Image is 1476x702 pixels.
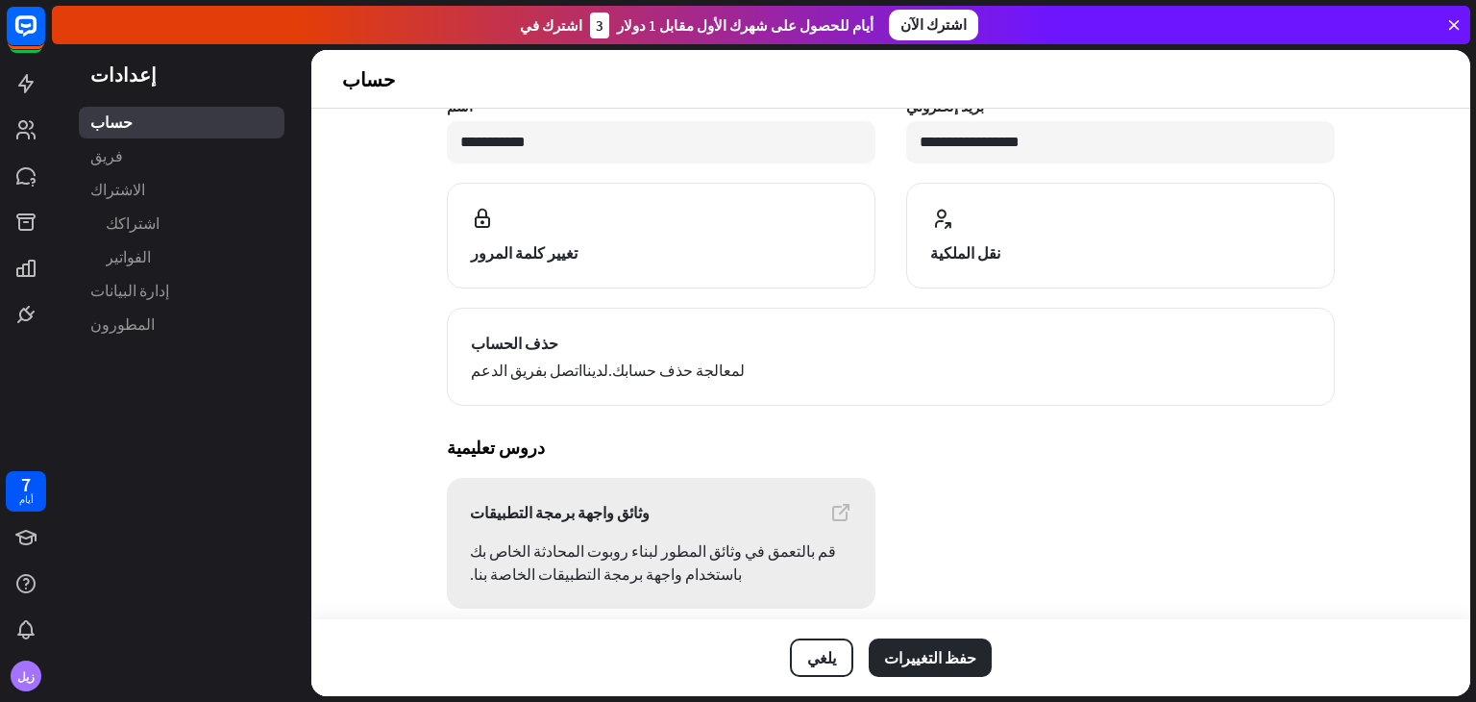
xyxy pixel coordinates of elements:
[447,437,545,459] font: دروس تعليمية
[6,471,46,512] a: 7 أيام
[596,16,603,35] font: 3
[19,493,34,506] font: أيام
[470,503,650,522] font: وثائق واجهة برمجة التطبيقات
[106,247,151,266] font: الفواتير
[807,648,836,667] font: يلغي
[90,63,157,87] font: إعدادات
[79,208,284,239] a: اشتراكك
[90,314,155,334] font: المطورون
[90,281,169,300] font: إدارة البيانات
[79,241,284,273] a: الفواتير
[79,275,284,307] a: إدارة البيانات
[17,669,35,684] font: زيل
[900,15,967,34] font: اشترك الآن
[447,478,875,609] a: وثائق واجهة برمجة التطبيقات قم بالتعمق في وثائق المطور لبناء روبوت المحادثة الخاص بك باستخدام واج...
[884,648,976,667] font: حفظ التغييرات
[471,334,558,353] font: حذف الحساب
[447,183,875,288] button: تغيير كلمة المرور
[342,67,395,91] font: حساب
[471,361,582,380] a: اتصل بفريق الدعم
[106,213,160,233] font: اشتراكك
[447,308,1335,406] button: حذف الحساب اتصل بفريق الدعملدينالمعالجة حذف حسابك.
[79,140,284,172] a: فريق
[930,243,1000,263] font: نقل الملكية
[79,309,284,340] a: المطورون
[90,180,145,199] font: الاشتراك
[906,183,1335,288] button: نقل الملكية
[520,16,582,35] font: اشترك في
[90,113,133,132] font: حساب
[471,243,578,263] font: تغيير كلمة المرور
[869,639,992,677] button: حفظ التغييرات
[90,146,123,165] font: فريق
[470,541,836,584] font: قم بالتعمق في وثائق المطور لبناء روبوت المحادثة الخاص بك باستخدام واجهة برمجة التطبيقات الخاصة بنا.
[790,639,853,677] button: يلغي
[79,174,284,206] a: الاشتراك
[617,16,873,35] font: أيام للحصول على شهرك الأول مقابل 1 دولار
[582,361,608,380] font: لدينا
[21,472,31,496] font: 7
[608,361,745,380] font: لمعالجة حذف حسابك.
